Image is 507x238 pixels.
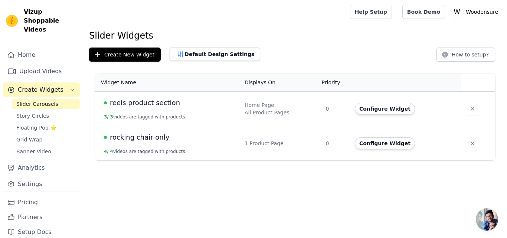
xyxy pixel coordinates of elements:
[355,103,415,115] button: Configure Widget
[466,102,479,115] button: Delete widget
[3,195,80,210] a: Pricing
[3,82,80,97] button: Create Widgets
[95,74,240,92] th: Widget Name
[3,48,80,62] a: Home
[12,146,80,157] a: Banner Video
[245,101,317,109] div: Home Page
[321,126,350,161] td: 0
[16,112,49,120] span: Story Circles
[104,136,107,139] span: Live Published
[104,149,109,154] span: 4 /
[12,134,80,145] a: Grid Wrap
[245,140,317,147] div: 1 Product Page
[436,48,495,62] button: How to setup?
[16,124,56,131] span: Floating-Pop ⭐
[466,137,479,150] button: Delete widget
[110,114,113,120] span: 3
[3,210,80,225] a: Partners
[454,8,460,16] text: W
[16,136,42,143] span: Grid Wrap
[24,7,77,34] span: Vizup Shoppable Videos
[89,30,501,42] h1: Slider Widgets
[350,5,392,19] a: Help Setup
[451,5,501,19] button: W Woodensure
[16,100,58,108] span: Slider Carousels
[476,208,498,231] a: Open chat
[12,123,80,133] a: Floating-Pop ⭐
[110,98,180,108] span: reels product section
[104,114,187,120] button: 3/ 3videos are tagged with products.
[104,101,107,104] span: Live Published
[436,53,495,60] a: How to setup?
[12,99,80,109] a: Slider Carousels
[104,149,187,154] button: 4/ 4videos are tagged with products.
[110,149,113,154] span: 4
[12,111,80,121] a: Story Circles
[89,48,161,62] button: Create New Widget
[240,74,321,92] th: Displays On
[104,114,109,120] span: 3 /
[355,137,415,149] button: Configure Widget
[463,5,501,19] p: Woodensure
[3,160,80,175] a: Analytics
[3,177,80,192] a: Settings
[321,74,350,92] th: Priority
[3,64,80,79] a: Upload Videos
[321,92,350,126] td: 0
[18,85,63,94] span: Create Widgets
[170,48,260,61] button: Default Design Settings
[402,5,445,19] a: Book Demo
[245,109,317,116] div: All Product Pages
[110,132,169,143] span: rocking chair only
[6,15,18,27] img: Vizup
[16,148,51,155] span: Banner Video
